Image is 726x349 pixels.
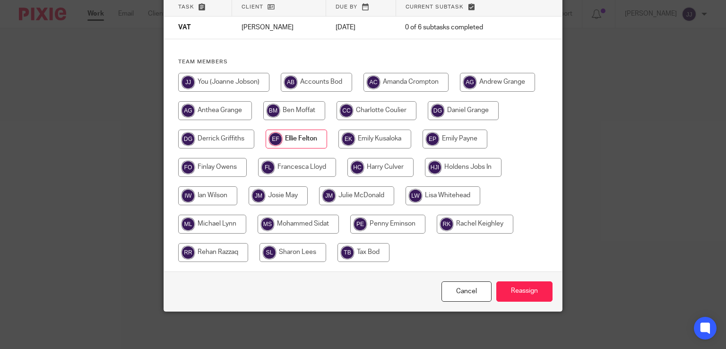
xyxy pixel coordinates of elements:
span: Due by [336,4,357,9]
td: 0 of 6 subtasks completed [396,17,524,39]
span: Current subtask [406,4,464,9]
a: Close this dialog window [441,281,492,302]
p: [PERSON_NAME] [242,23,317,32]
span: Task [178,4,194,9]
p: [DATE] [336,23,386,32]
span: Client [242,4,263,9]
h4: Team members [178,58,548,66]
input: Reassign [496,281,553,302]
span: VAT [178,25,191,31]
